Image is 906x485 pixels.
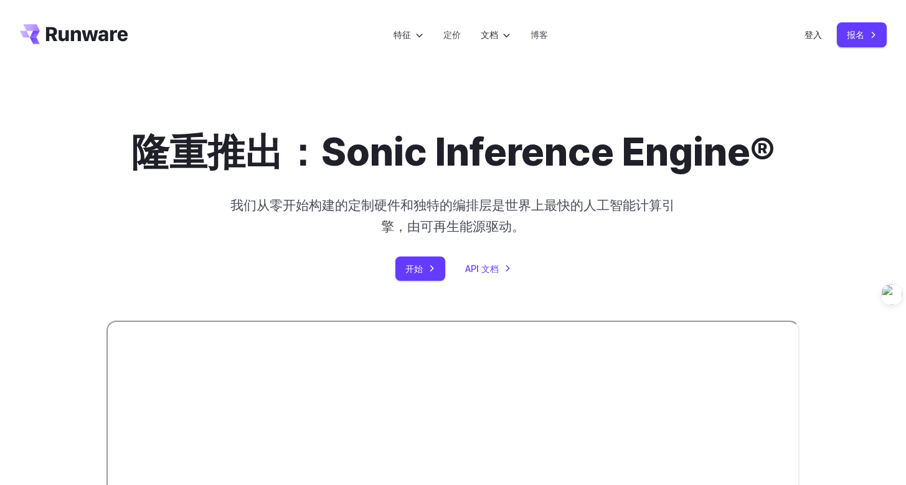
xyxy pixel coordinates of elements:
[443,29,461,40] font: 定价
[531,27,548,42] a: 博客
[837,22,887,47] a: 报名
[847,29,864,40] font: 报名
[394,29,411,40] font: 特征
[395,257,445,281] a: 开始
[531,29,548,40] font: 博客
[805,29,822,40] font: 登入
[481,29,498,40] font: 文档
[20,24,128,44] a: 前往 /
[465,263,499,274] font: API 文档
[230,197,675,233] font: 我们从零开始构建的定制硬件和独特的编排层是世界上最快的人工智能计算引擎，由可再生能源驱动。
[443,27,461,42] a: 定价
[131,129,775,175] font: 隆重推出：Sonic Inference Engine®
[405,263,423,274] font: 开始
[805,27,822,42] a: 登入
[465,261,511,276] a: API 文档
